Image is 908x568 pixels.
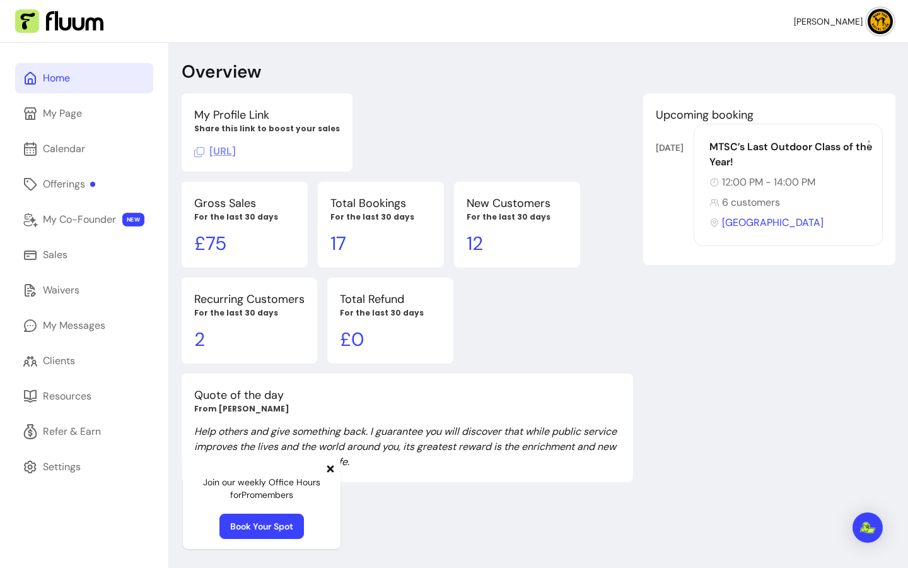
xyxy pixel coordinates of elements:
div: 12:00 PM - 14:00 PM [709,175,875,190]
img: Fluum Logo [15,9,103,33]
div: My Page [43,106,82,121]
a: Sales [15,240,153,270]
p: Gross Sales [194,194,295,212]
p: For the last 30 days [467,212,567,222]
p: New Customers [467,194,567,212]
p: For the last 30 days [194,308,305,318]
span: Click to copy [194,145,236,158]
p: Help others and give something back. I guarantee you will discover that while public service impr... [194,424,620,470]
a: Resources [15,381,153,411]
div: Waivers [43,283,79,298]
a: Book Your Spot [219,514,304,539]
a: Waivers [15,275,153,305]
span: [PERSON_NAME] [794,15,863,28]
p: For the last 30 days [340,308,441,318]
div: [DATE] [656,141,694,154]
p: Join our weekly Office Hours for Pro members [193,476,330,501]
div: Refer & Earn [43,424,101,439]
button: avatar[PERSON_NAME] [794,9,893,34]
div: My Co-Founder [43,212,116,227]
p: For the last 30 days [330,212,431,222]
p: Share this link to boost your sales [194,124,340,134]
p: Total Bookings [330,194,431,212]
div: MTSC’s Last Outdoor Class of the Year! [709,139,875,170]
p: Upcoming booking [656,106,883,124]
div: Offerings [43,177,95,192]
div: Open Intercom Messenger [853,512,883,543]
div: Settings [43,459,81,475]
img: avatar [868,9,893,34]
p: £ 0 [340,328,441,351]
a: Settings [15,452,153,482]
a: Refer & Earn [15,417,153,447]
span: [GEOGRAPHIC_DATA] [722,215,824,230]
p: My Profile Link [194,106,340,124]
p: Overview [182,61,261,83]
a: Offerings [15,169,153,199]
a: My Messages [15,311,153,341]
p: Quote of the day [194,386,620,404]
a: My Page [15,98,153,129]
div: Resources [43,389,91,404]
div: Calendar [43,141,85,157]
p: For the last 30 days [194,212,295,222]
span: NEW [122,213,144,227]
div: 6 customers [709,195,875,210]
div: Clients [43,353,75,369]
div: My Messages [43,318,105,333]
p: 2 [194,328,305,351]
div: Home [43,71,70,86]
p: £ 75 [194,232,295,255]
p: 12 [467,232,567,255]
p: From [PERSON_NAME] [194,404,620,414]
div: Sales [43,247,67,263]
a: Clients [15,346,153,376]
a: Calendar [15,134,153,164]
p: Total Refund [340,290,441,308]
a: Home [15,63,153,93]
p: 17 [330,232,431,255]
p: Recurring Customers [194,290,305,308]
a: My Co-Founder NEW [15,204,153,235]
